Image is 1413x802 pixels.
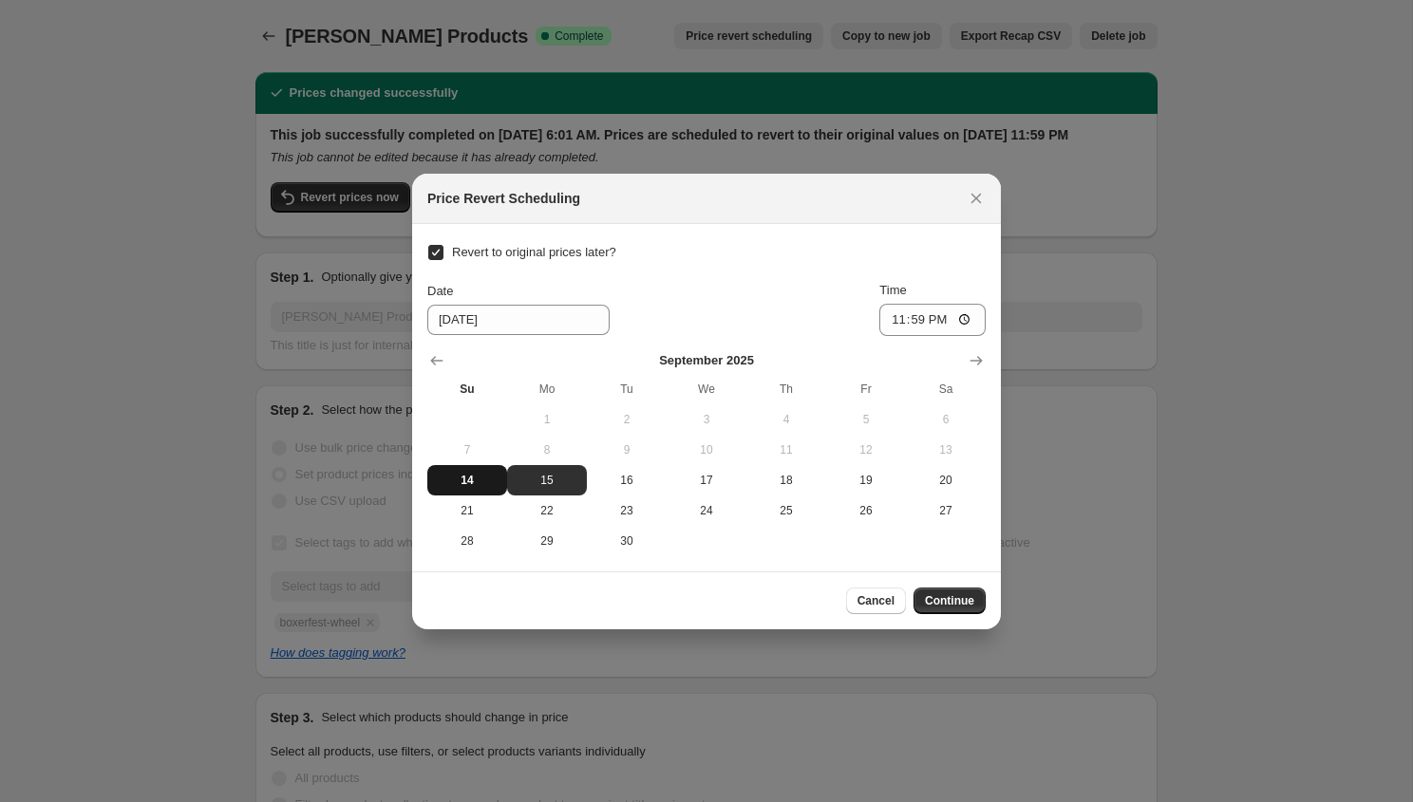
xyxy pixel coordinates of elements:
[754,503,819,518] span: 25
[435,442,499,457] span: 7
[834,412,898,427] span: 5
[754,442,819,457] span: 11
[746,374,826,404] th: Thursday
[674,473,739,488] span: 17
[587,495,667,526] button: Tuesday September 23 2025
[587,435,667,465] button: Tuesday September 9 2025
[507,465,587,495] button: Monday September 15 2025
[587,465,667,495] button: Tuesday September 16 2025
[879,283,906,297] span: Time
[587,404,667,435] button: Tuesday September 2 2025
[914,442,978,457] span: 13
[746,465,826,495] button: Thursday September 18 2025
[906,495,986,526] button: Saturday September 27 2025
[587,374,667,404] th: Tuesday
[674,382,739,397] span: We
[515,503,579,518] span: 22
[914,503,978,518] span: 27
[674,503,739,518] span: 24
[906,465,986,495] button: Saturday September 20 2025
[427,465,507,495] button: Today Sunday September 14 2025
[452,245,616,259] span: Revert to original prices later?
[674,442,739,457] span: 10
[754,382,819,397] span: Th
[515,412,579,427] span: 1
[667,465,746,495] button: Wednesday September 17 2025
[515,382,579,397] span: Mo
[427,189,580,208] h2: Price Revert Scheduling
[834,503,898,518] span: 26
[594,473,659,488] span: 16
[754,473,819,488] span: 18
[914,412,978,427] span: 6
[914,382,978,397] span: Sa
[667,435,746,465] button: Wednesday September 10 2025
[826,465,906,495] button: Friday September 19 2025
[914,588,986,614] button: Continue
[435,533,499,549] span: 28
[667,404,746,435] button: Wednesday September 3 2025
[826,435,906,465] button: Friday September 12 2025
[427,374,507,404] th: Sunday
[667,374,746,404] th: Wednesday
[914,473,978,488] span: 20
[834,382,898,397] span: Fr
[906,435,986,465] button: Saturday September 13 2025
[427,526,507,556] button: Sunday September 28 2025
[857,593,895,608] span: Cancel
[754,412,819,427] span: 4
[435,473,499,488] span: 14
[963,347,989,374] button: Show next month, October 2025
[594,412,659,427] span: 2
[834,442,898,457] span: 12
[746,435,826,465] button: Thursday September 11 2025
[594,382,659,397] span: Tu
[906,404,986,435] button: Saturday September 6 2025
[906,374,986,404] th: Saturday
[507,374,587,404] th: Monday
[674,412,739,427] span: 3
[587,526,667,556] button: Tuesday September 30 2025
[879,304,986,336] input: 12:00
[507,526,587,556] button: Monday September 29 2025
[826,404,906,435] button: Friday September 5 2025
[507,495,587,526] button: Monday September 22 2025
[515,442,579,457] span: 8
[594,442,659,457] span: 9
[846,588,906,614] button: Cancel
[826,495,906,526] button: Friday September 26 2025
[507,404,587,435] button: Monday September 1 2025
[515,533,579,549] span: 29
[826,374,906,404] th: Friday
[594,533,659,549] span: 30
[427,305,610,335] input: 9/14/2025
[515,473,579,488] span: 15
[834,473,898,488] span: 19
[963,185,989,212] button: Close
[746,404,826,435] button: Thursday September 4 2025
[594,503,659,518] span: 23
[427,435,507,465] button: Sunday September 7 2025
[435,503,499,518] span: 21
[427,495,507,526] button: Sunday September 21 2025
[424,347,450,374] button: Show previous month, August 2025
[667,495,746,526] button: Wednesday September 24 2025
[427,284,453,298] span: Date
[507,435,587,465] button: Monday September 8 2025
[435,382,499,397] span: Su
[746,495,826,526] button: Thursday September 25 2025
[925,593,974,608] span: Continue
